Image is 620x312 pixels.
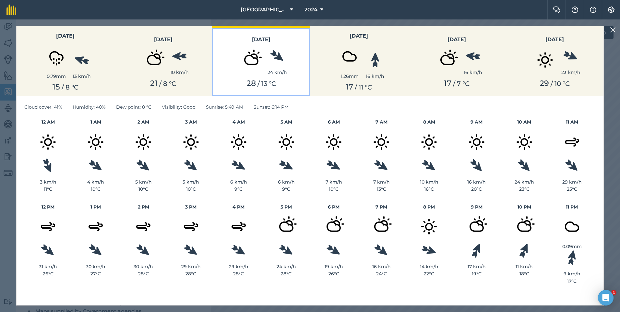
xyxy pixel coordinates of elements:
h4: 7 PM [358,203,405,210]
img: svg%3e [373,243,390,258]
div: 9 ° C [262,186,310,193]
span: 7 [457,80,461,88]
div: 20 ° C [453,186,500,193]
div: 0.09 mm [548,243,596,250]
span: Dew point : 8 ° C [116,103,151,111]
span: 21 [150,78,158,88]
img: svg+xml;base64,PD94bWwgdmVyc2lvbj0iMS4wIiBlbmNvZGluZz0idXRmLTgiPz4KPCEtLSBHZW5lcmF0b3I6IEFkb2JlIE... [32,126,64,158]
img: svg%3e [278,158,295,173]
img: svg%3e [87,242,104,258]
div: 29 km/h [215,263,262,270]
img: svg%3e [465,51,481,61]
div: 24 km/h [500,178,548,186]
img: svg+xml;base64,PHN2ZyB4bWxucz0iaHR0cDovL3d3dy53My5vcmcvMjAwMC9zdmciIHdpZHRoPSIyMiIgaGVpZ2h0PSIzMC... [610,26,616,34]
img: svg%3e [172,52,187,61]
img: svg+xml;base64,PD94bWwgdmVyc2lvbj0iMS4wIiBlbmNvZGluZz0idXRmLTgiPz4KPCEtLSBHZW5lcmF0b3I6IEFkb2JlIE... [460,126,493,158]
img: svg%3e [278,243,295,258]
h4: 10 AM [500,118,548,126]
img: svg+xml;base64,PD94bWwgdmVyc2lvbj0iMS4wIiBlbmNvZGluZz0idXRmLTgiPz4KPCEtLSBHZW5lcmF0b3I6IEFkb2JlIE... [431,44,464,76]
div: 18 ° C [500,270,548,277]
h4: 12 PM [24,203,72,210]
img: svg+xml;base64,PD94bWwgdmVyc2lvbj0iMS4wIiBlbmNvZGluZz0idXRmLTgiPz4KPCEtLSBHZW5lcmF0b3I6IEFkb2JlIE... [222,210,255,243]
h4: 2 AM [120,118,167,126]
button: [DATE]0.79mm13 km/h15 / 8 °C [17,26,114,96]
div: 17 km/h [453,263,500,270]
div: 0.79 mm [40,73,73,80]
div: 13 km/h [73,73,91,80]
img: svg+xml;base64,PD94bWwgdmVyc2lvbj0iMS4wIiBlbmNvZGluZz0idXRmLTgiPz4KPCEtLSBHZW5lcmF0b3I6IEFkb2JlIE... [365,210,398,243]
h4: 12 AM [24,118,72,126]
img: svg+xml;base64,PD94bWwgdmVyc2lvbj0iMS4wIiBlbmNvZGluZz0idXRmLTgiPz4KPCEtLSBHZW5lcmF0b3I6IEFkb2JlIE... [127,210,160,243]
img: svg%3e [269,48,286,64]
img: svg%3e [469,157,485,174]
img: svg%3e [371,52,379,67]
div: / ° C [118,79,209,88]
h4: 2 PM [120,203,167,210]
img: svg+xml;base64,PD94bWwgdmVyc2lvbj0iMS4wIiBlbmNvZGluZz0idXRmLTgiPz4KPCEtLSBHZW5lcmF0b3I6IEFkb2JlIE... [32,210,64,243]
h3: [DATE] [314,32,404,40]
div: 17 ° C [548,278,596,285]
img: svg+xml;base64,PD94bWwgdmVyc2lvbj0iMS4wIiBlbmNvZGluZz0idXRmLTgiPz4KPCEtLSBHZW5lcmF0b3I6IEFkb2JlIE... [365,126,398,158]
span: Sunset : 6:14 PM [254,103,289,111]
img: svg%3e [566,249,578,266]
img: svg%3e [421,158,437,174]
img: svg+xml;base64,PD94bWwgdmVyc2lvbj0iMS4wIiBlbmNvZGluZz0idXRmLTgiPz4KPCEtLSBHZW5lcmF0b3I6IEFkb2JlIE... [413,210,445,243]
div: 27 ° C [72,270,120,277]
span: 1 [611,290,616,295]
div: 4 km/h [72,178,120,186]
img: svg%3e [73,54,90,66]
h3: [DATE] [412,35,502,44]
img: svg%3e [325,158,342,173]
button: [DATE]10 km/h21 / 8 °C [114,26,212,96]
div: 29 km/h [548,178,596,186]
h3: [DATE] [216,35,306,44]
div: / ° C [509,79,600,88]
img: svg+xml;base64,PD94bWwgdmVyc2lvbj0iMS4wIiBlbmNvZGluZz0idXRmLTgiPz4KPCEtLSBHZW5lcmF0b3I6IEFkb2JlIE... [508,210,541,243]
img: svg+xml;base64,PD94bWwgdmVyc2lvbj0iMS4wIiBlbmNvZGluZz0idXRmLTgiPz4KPCEtLSBHZW5lcmF0b3I6IEFkb2JlIE... [175,126,207,158]
h4: 11 PM [548,203,596,210]
img: svg+xml;base64,PD94bWwgdmVyc2lvbj0iMS4wIiBlbmNvZGluZz0idXRmLTgiPz4KPCEtLSBHZW5lcmF0b3I6IEFkb2JlIE... [270,126,303,158]
div: 5 km/h [120,178,167,186]
div: 28 ° C [167,270,215,277]
h4: 8 PM [405,203,453,210]
img: svg+xml;base64,PD94bWwgdmVyc2lvbj0iMS4wIiBlbmNvZGluZz0idXRmLTgiPz4KPCEtLSBHZW5lcmF0b3I6IEFkb2JlIE... [317,126,350,158]
h4: 1 AM [72,118,120,126]
img: svg%3e [516,157,532,174]
div: 24 km/h [262,263,310,270]
div: 6 km/h [262,178,310,186]
img: svg%3e [183,243,200,258]
div: 7 km/h [310,178,358,186]
div: Open Intercom Messenger [598,290,614,306]
div: 16 km/h [366,73,384,80]
img: svg%3e [135,158,152,174]
img: svg+xml;base64,PD94bWwgdmVyc2lvbj0iMS4wIiBlbmNvZGluZz0idXRmLTgiPz4KPCEtLSBHZW5lcmF0b3I6IEFkb2JlIE... [529,44,561,76]
img: svg+xml;base64,PD94bWwgdmVyc2lvbj0iMS4wIiBlbmNvZGluZz0idXRmLTgiPz4KPCEtLSBHZW5lcmF0b3I6IEFkb2JlIE... [333,40,366,73]
div: 7 km/h [358,178,405,186]
span: 28 [246,78,256,88]
img: svg+xml;base64,PD94bWwgdmVyc2lvbj0iMS4wIiBlbmNvZGluZz0idXRmLTgiPz4KPCEtLSBHZW5lcmF0b3I6IEFkb2JlIE... [138,44,170,76]
h4: 5 AM [262,118,310,126]
div: 14 km/h [405,263,453,270]
img: Two speech bubbles overlapping with the left bubble in the forefront [553,6,561,13]
span: 15 [53,82,60,91]
div: 10 ° C [120,186,167,193]
h3: [DATE] [118,35,209,44]
h4: 6 PM [310,203,358,210]
img: fieldmargin Logo [6,5,16,15]
div: 16 ° C [405,186,453,193]
img: svg%3e [373,158,390,173]
h4: 9 AM [453,118,500,126]
img: svg%3e [135,243,152,258]
h4: 4 PM [215,203,262,210]
span: 29 [540,78,549,88]
img: svg%3e [87,158,104,174]
div: 16 km/h [358,263,405,270]
span: 11 [359,83,363,91]
img: svg+xml;base64,PD94bWwgdmVyc2lvbj0iMS4wIiBlbmNvZGluZz0idXRmLTgiPz4KPCEtLSBHZW5lcmF0b3I6IEFkb2JlIE... [270,210,303,243]
div: 10 km/h [170,69,189,76]
h4: 5 PM [262,203,310,210]
img: svg+xml;base64,PD94bWwgdmVyc2lvbj0iMS4wIiBlbmNvZGluZz0idXRmLTgiPz4KPCEtLSBHZW5lcmF0b3I6IEFkb2JlIE... [460,210,493,243]
div: 23 ° C [500,186,548,193]
div: 24 ° C [358,270,405,277]
img: svg%3e [564,158,580,174]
